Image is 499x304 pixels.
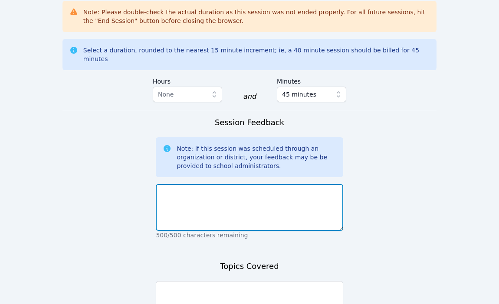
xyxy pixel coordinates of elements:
p: 500/500 characters remaining [156,231,343,239]
div: and [243,91,256,102]
div: Select a duration, rounded to the nearest 15 minute increment; ie, a 40 minute session should be ... [83,46,430,63]
label: Hours [153,74,222,87]
span: 45 minutes [282,89,316,100]
h3: Session Feedback [215,116,284,129]
span: None [158,91,174,98]
div: Note: If this session was scheduled through an organization or district, your feedback may be be ... [177,144,336,170]
button: None [153,87,222,102]
label: Minutes [277,74,346,87]
button: 45 minutes [277,87,346,102]
h3: Topics Covered [220,260,279,272]
div: Note: Please double-check the actual duration as this session was not ended properly. For all fut... [83,8,430,25]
